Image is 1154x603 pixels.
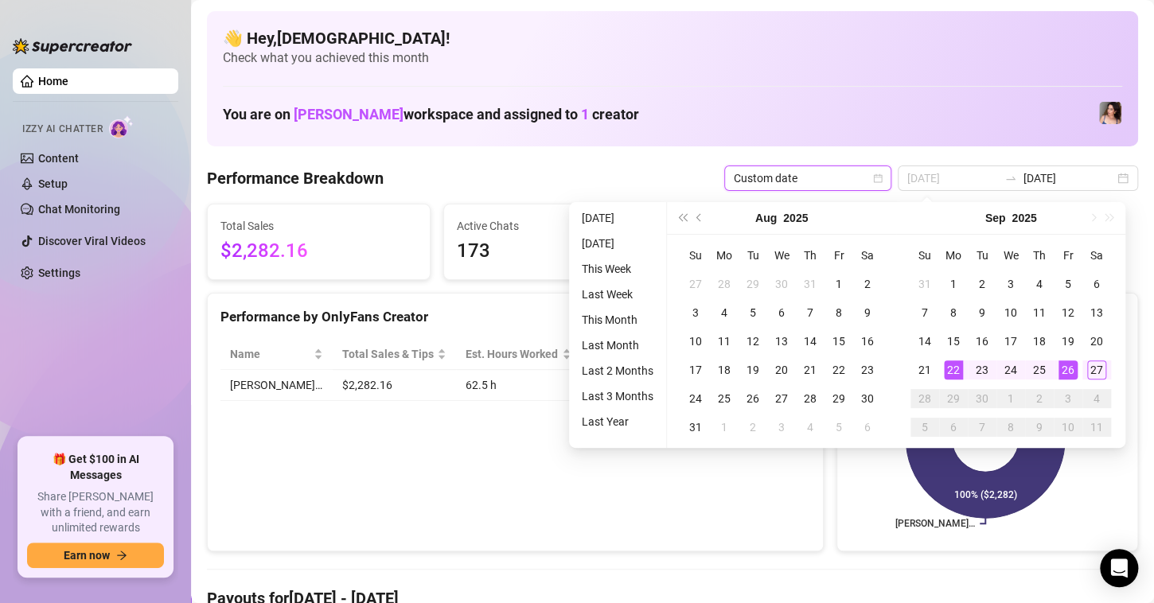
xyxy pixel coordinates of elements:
div: 26 [743,389,762,408]
th: Tu [739,241,767,270]
div: 10 [1058,418,1078,437]
td: 2025-07-30 [767,270,796,298]
span: Total Sales & Tips [342,345,435,363]
td: 2025-09-24 [996,356,1025,384]
td: 2025-09-23 [968,356,996,384]
td: 2025-10-10 [1054,413,1082,442]
div: 9 [973,303,992,322]
div: 5 [1058,274,1078,294]
td: 2025-09-27 [1082,356,1111,384]
div: 3 [1001,274,1020,294]
div: 7 [973,418,992,437]
td: 2025-08-20 [767,356,796,384]
td: [PERSON_NAME]… [220,370,333,401]
div: 8 [944,303,963,322]
div: 12 [1058,303,1078,322]
div: 5 [743,303,762,322]
td: 2025-09-29 [939,384,968,413]
div: 3 [686,303,705,322]
li: [DATE] [575,234,660,253]
div: 10 [1001,303,1020,322]
div: 13 [1087,303,1106,322]
td: 2025-09-21 [910,356,939,384]
td: 2025-08-12 [739,327,767,356]
span: Custom date [734,166,882,190]
span: Share [PERSON_NAME] with a friend, and earn unlimited rewards [27,489,164,536]
div: 9 [858,303,877,322]
li: This Month [575,310,660,329]
div: 27 [1087,360,1106,379]
div: Performance by OnlyFans Creator [220,306,810,328]
input: End date [1023,169,1114,187]
div: 27 [686,274,705,294]
td: 2025-08-24 [681,384,710,413]
div: 11 [1030,303,1049,322]
div: 2 [858,274,877,294]
li: This Week [575,259,660,278]
div: 11 [715,332,734,351]
td: 2025-09-02 [739,413,767,442]
td: 2025-09-22 [939,356,968,384]
td: 2025-09-02 [968,270,996,298]
a: Discover Viral Videos [38,235,146,247]
td: 2025-09-10 [996,298,1025,327]
div: 31 [686,418,705,437]
div: 6 [944,418,963,437]
th: Su [681,241,710,270]
td: 2025-09-25 [1025,356,1054,384]
img: AI Chatter [109,115,134,138]
td: 2025-08-31 [910,270,939,298]
td: 2025-09-20 [1082,327,1111,356]
button: Choose a month [985,202,1006,234]
td: 2025-08-22 [825,356,853,384]
div: 6 [772,303,791,322]
td: 2025-09-08 [939,298,968,327]
th: Fr [825,241,853,270]
td: 2025-09-05 [825,413,853,442]
div: 19 [1058,332,1078,351]
th: Mo [710,241,739,270]
div: 4 [1087,389,1106,408]
div: 4 [801,418,820,437]
div: 16 [858,332,877,351]
td: 2025-08-23 [853,356,882,384]
td: 2025-09-17 [996,327,1025,356]
li: [DATE] [575,208,660,228]
a: Setup [38,177,68,190]
a: Chat Monitoring [38,203,120,216]
div: 22 [944,360,963,379]
div: 28 [915,389,934,408]
td: 2025-09-01 [710,413,739,442]
td: 2025-09-06 [853,413,882,442]
td: 2025-10-04 [1082,384,1111,413]
div: 25 [1030,360,1049,379]
img: Lauren [1099,102,1121,124]
th: Sa [1082,241,1111,270]
span: arrow-right [116,550,127,561]
td: 2025-09-15 [939,327,968,356]
span: Total Sales [220,217,417,235]
div: 5 [829,418,848,437]
div: 8 [829,303,848,322]
div: Open Intercom Messenger [1100,549,1138,587]
div: 13 [772,332,791,351]
div: 5 [915,418,934,437]
div: 28 [715,274,734,294]
img: logo-BBDzfeDw.svg [13,38,132,54]
td: 2025-09-04 [1025,270,1054,298]
div: 2 [973,274,992,294]
button: Previous month (PageUp) [691,202,708,234]
td: 2025-08-04 [710,298,739,327]
button: Last year (Control + left) [673,202,691,234]
button: Choose a year [1012,202,1036,234]
td: 2025-09-01 [939,270,968,298]
div: 18 [1030,332,1049,351]
td: 2025-08-19 [739,356,767,384]
td: 2025-10-01 [996,384,1025,413]
div: 27 [772,389,791,408]
button: Choose a year [783,202,808,234]
td: 2025-07-31 [796,270,825,298]
div: 24 [1001,360,1020,379]
th: Mo [939,241,968,270]
th: Su [910,241,939,270]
